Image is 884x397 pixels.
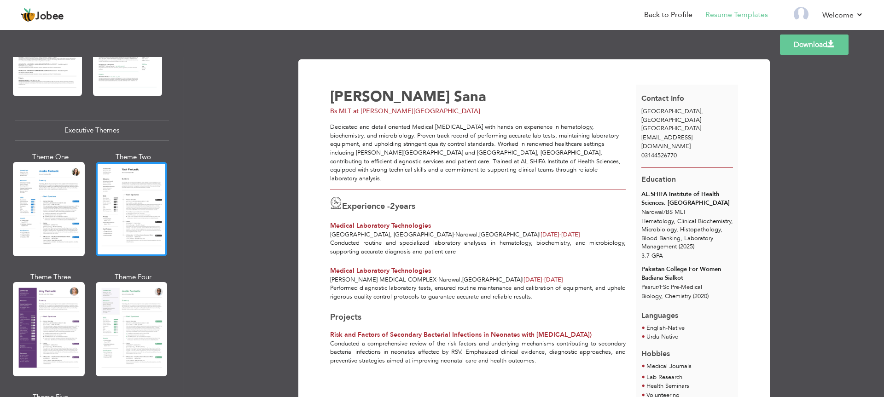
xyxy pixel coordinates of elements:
[15,152,87,162] div: Theme One
[659,333,661,341] span: -
[438,276,460,284] span: Narowal
[666,324,668,332] span: -
[462,276,522,284] span: [GEOGRAPHIC_DATA]
[479,230,539,239] span: [GEOGRAPHIC_DATA]
[330,266,431,275] span: Medical Laboratory Technologies
[330,123,626,183] div: Dedicated and detail oriented Medical [MEDICAL_DATA] with hands on experience in hematology, bioc...
[641,124,701,132] span: [GEOGRAPHIC_DATA]
[641,93,684,104] span: Contact Info
[663,208,666,216] span: /
[794,7,808,22] img: Profile Img
[330,339,626,365] p: Conducted a comprehensive review of the risk factors and underlying mechanisms contributing to se...
[641,107,701,115] span: [GEOGRAPHIC_DATA]
[644,10,692,20] a: Back to Profile
[35,12,64,22] span: Jobee
[646,333,678,342] li: Native
[701,107,703,115] span: ,
[15,121,169,140] div: Executive Themes
[330,107,480,115] span: Bs MLT at [PERSON_NAME][GEOGRAPHIC_DATA]
[523,276,563,284] span: [DATE]
[541,230,561,239] span: [DATE]
[705,10,768,20] a: Resume Templates
[646,382,689,390] span: Health Seminars
[330,284,626,301] p: Performed diagnostic laboratory tests, ensured routine maintenance and calibration of equipment, ...
[522,276,523,284] span: |
[641,349,670,359] span: Hobbies
[646,333,659,341] span: Urdu
[641,217,733,251] span: Hematology, Clinical Biochemistry, Microbiology, Histopathology, Blood Banking, Laboratory Manage...
[641,190,733,207] div: AL.SHIFA Institute of Health Sciences, [GEOGRAPHIC_DATA]
[330,330,592,339] span: Risk and Factors of Secondary Bacterial Infections in Neonates with [MEDICAL_DATA])
[330,239,626,256] p: Conducted routine and specialized laboratory analyses in hematology, biochemistry, and microbiolo...
[21,8,64,23] a: Jobee
[641,133,692,150] span: [EMAIL_ADDRESS][DOMAIN_NAME]
[390,201,415,213] label: years
[646,362,692,370] span: Medical Journals
[679,242,694,251] span: (2025)
[455,230,477,239] span: Narowal
[330,230,454,239] span: [GEOGRAPHIC_DATA], [GEOGRAPHIC_DATA]
[641,208,686,216] span: Narowal BS MLT
[646,324,685,333] li: Native
[541,230,580,239] span: [DATE]
[98,152,169,162] div: Theme Two
[657,283,660,291] span: /
[330,311,361,323] span: Projects
[646,324,666,332] span: English
[641,174,676,184] span: Education
[641,252,663,260] span: 3.7 GPA
[539,230,541,239] span: |
[523,276,544,284] span: [DATE]
[636,107,739,133] div: [GEOGRAPHIC_DATA]
[641,283,702,291] span: Pasrur FSc Pre-Medical
[646,373,682,381] span: Lab Research
[542,276,544,284] span: -
[641,304,678,321] span: Languages
[390,201,395,212] span: 2
[559,230,561,239] span: -
[641,151,677,160] span: 03144526770
[330,276,436,284] span: [PERSON_NAME] MEDICAL COMPLEX
[693,292,709,300] span: (2020)
[477,230,479,239] span: ,
[822,10,863,21] a: Welcome
[342,201,390,212] span: Experience -
[454,230,455,239] span: -
[460,276,462,284] span: ,
[330,87,450,106] span: [PERSON_NAME]
[641,265,733,282] div: Pakistan College For Women Badiana Sialkot
[641,292,691,300] span: Biology, Chemistry
[780,35,849,55] a: Download
[436,276,438,284] span: -
[21,8,35,23] img: jobee.io
[15,272,87,282] div: Theme Three
[330,221,431,230] span: Medical Laboratory Technologies
[454,87,486,106] span: Sana
[98,272,169,282] div: Theme Four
